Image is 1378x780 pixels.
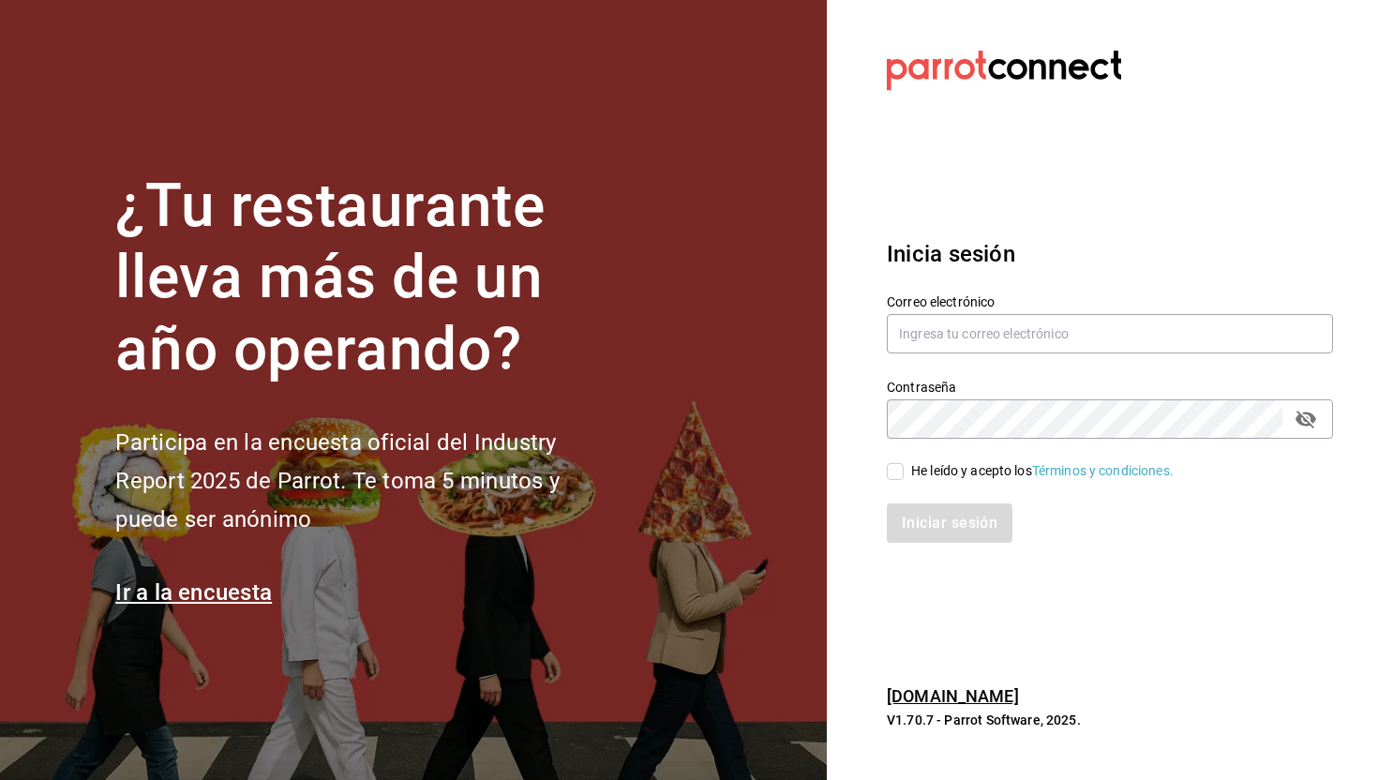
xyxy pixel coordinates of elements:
div: He leído y acepto los [911,461,1174,481]
label: Correo electrónico [887,294,1333,307]
p: V1.70.7 - Parrot Software, 2025. [887,711,1333,729]
label: Contraseña [887,380,1333,393]
input: Ingresa tu correo electrónico [887,314,1333,353]
a: Términos y condiciones. [1032,463,1174,478]
h1: ¿Tu restaurante lleva más de un año operando? [115,171,622,386]
a: Ir a la encuesta [115,579,272,606]
button: passwordField [1290,403,1322,435]
h3: Inicia sesión [887,237,1333,271]
h2: Participa en la encuesta oficial del Industry Report 2025 de Parrot. Te toma 5 minutos y puede se... [115,424,622,538]
a: [DOMAIN_NAME] [887,686,1019,706]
